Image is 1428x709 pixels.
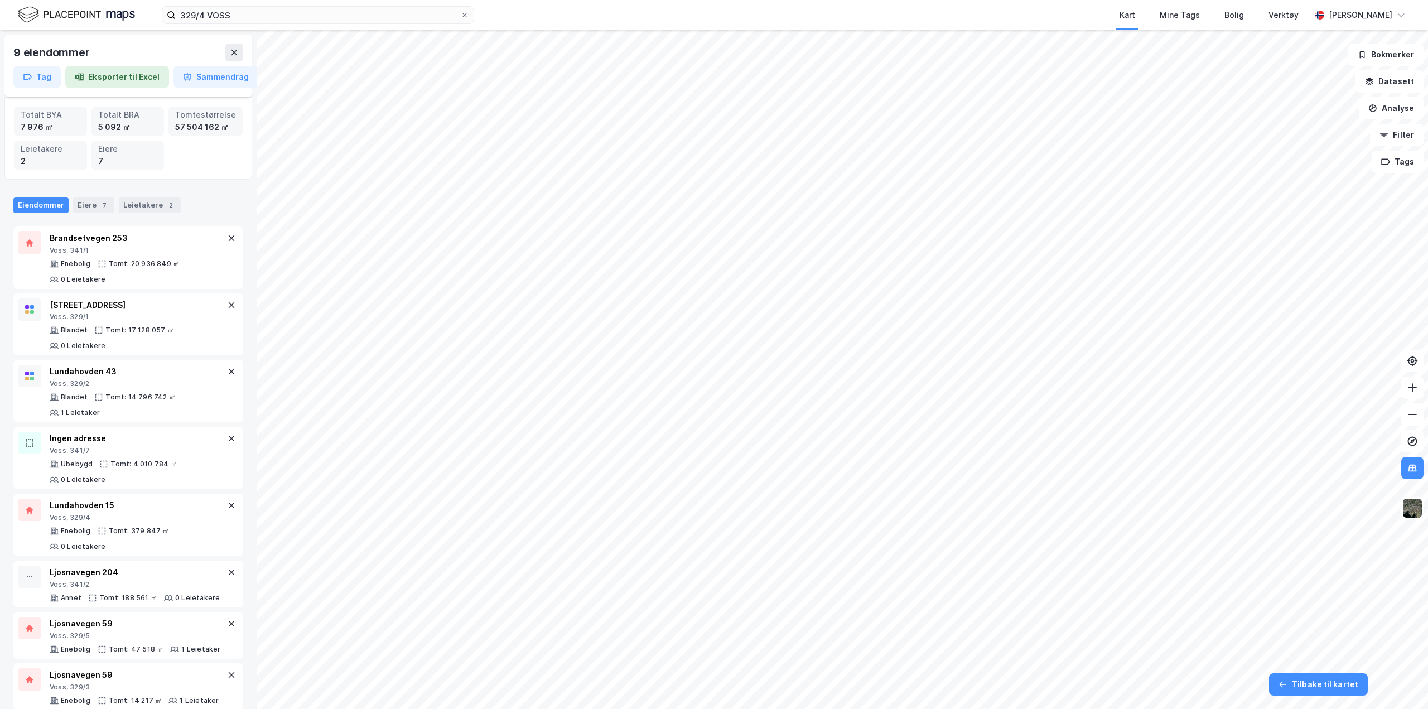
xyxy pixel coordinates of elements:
div: Ingen adresse [50,432,225,445]
div: Enebolig [61,527,91,536]
div: 0 Leietakere [61,341,105,350]
div: Kontrollprogram for chat [1372,655,1428,709]
div: Kart [1120,8,1135,22]
div: Voss, 341/2 [50,580,220,589]
div: [PERSON_NAME] [1329,8,1392,22]
div: Tomt: 379 847 ㎡ [109,527,170,536]
div: Tomt: 20 936 849 ㎡ [109,259,180,268]
div: Voss, 341/7 [50,446,225,455]
div: 5 092 ㎡ [98,121,158,133]
div: Voss, 329/1 [50,312,225,321]
div: Voss, 329/5 [50,631,221,640]
div: Verktøy [1268,8,1299,22]
div: 2 [21,155,80,167]
div: Eiere [98,143,158,155]
button: Tag [13,66,61,88]
button: Datasett [1355,70,1424,93]
div: Leietakere [119,197,181,213]
button: Filter [1370,124,1424,146]
div: Blandet [61,326,88,335]
div: 0 Leietakere [61,475,105,484]
button: Tags [1372,151,1424,173]
div: Voss, 329/2 [50,379,225,388]
div: 1 Leietaker [61,408,100,417]
button: Sammendrag [173,66,258,88]
div: 1 Leietaker [180,696,219,705]
div: Totalt BRA [98,109,158,121]
input: Søk på adresse, matrikkel, gårdeiere, leietakere eller personer [176,7,460,23]
div: Tomt: 4 010 784 ㎡ [110,460,177,469]
div: Voss, 329/4 [50,513,225,522]
button: Analyse [1359,97,1424,119]
div: Ljosnavegen 59 [50,668,219,682]
div: 7 [98,155,158,167]
div: Enebolig [61,645,91,654]
div: 0 Leietakere [175,594,220,602]
div: Eiere [73,197,114,213]
div: 57 504 162 ㎡ [175,121,236,133]
button: Bokmerker [1348,44,1424,66]
div: [STREET_ADDRESS] [50,298,225,312]
img: logo.f888ab2527a4732fd821a326f86c7f29.svg [18,5,135,25]
div: Annet [61,594,81,602]
div: Enebolig [61,259,91,268]
div: Leietakere [21,143,80,155]
div: Voss, 341/1 [50,246,225,255]
div: Enebolig [61,696,91,705]
div: Totalt BYA [21,109,80,121]
div: 7 976 ㎡ [21,121,80,133]
div: Tomt: 14 217 ㎡ [109,696,162,705]
div: 1 Leietaker [181,645,220,654]
div: Brandsetvegen 253 [50,231,225,245]
div: 0 Leietakere [61,542,105,551]
div: 0 Leietakere [61,275,105,284]
div: Mine Tags [1160,8,1200,22]
div: Tomtestørrelse [175,109,236,121]
div: 9 eiendommer [13,44,92,61]
div: 7 [99,200,110,211]
div: Blandet [61,393,88,402]
div: Bolig [1224,8,1244,22]
div: Eiendommer [13,197,69,213]
div: Tomt: 17 128 057 ㎡ [105,326,174,335]
img: 9k= [1402,498,1423,519]
button: Eksporter til Excel [65,66,169,88]
div: Tomt: 14 796 742 ㎡ [105,393,176,402]
div: Lundahovden 43 [50,365,225,378]
div: 2 [165,200,176,211]
div: Tomt: 188 561 ㎡ [99,594,157,602]
div: Voss, 329/3 [50,683,219,692]
div: Ubebygd [61,460,93,469]
button: Tilbake til kartet [1269,673,1368,696]
iframe: Chat Widget [1372,655,1428,709]
div: Tomt: 47 518 ㎡ [109,645,164,654]
div: Lundahovden 15 [50,499,225,512]
div: Ljosnavegen 204 [50,566,220,579]
div: Ljosnavegen 59 [50,617,221,630]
